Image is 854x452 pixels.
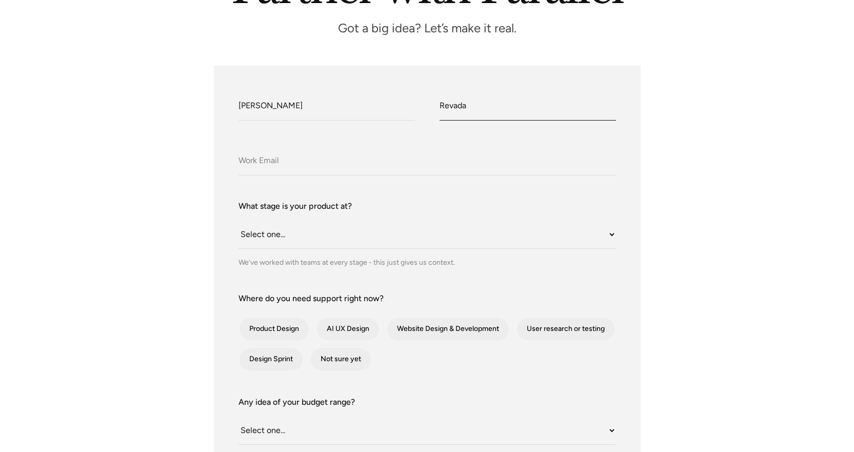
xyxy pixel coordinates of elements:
input: Work Email [239,147,616,175]
label: What stage is your product at? [239,200,616,212]
input: Last Name [440,92,616,121]
label: Any idea of your budget range? [239,396,616,408]
div: We’ve worked with teams at every stage - this just gives us context. [239,257,616,268]
p: Got a big idea? Let’s make it real. [273,24,581,33]
label: Where do you need support right now? [239,292,616,305]
input: First Name [239,92,415,121]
